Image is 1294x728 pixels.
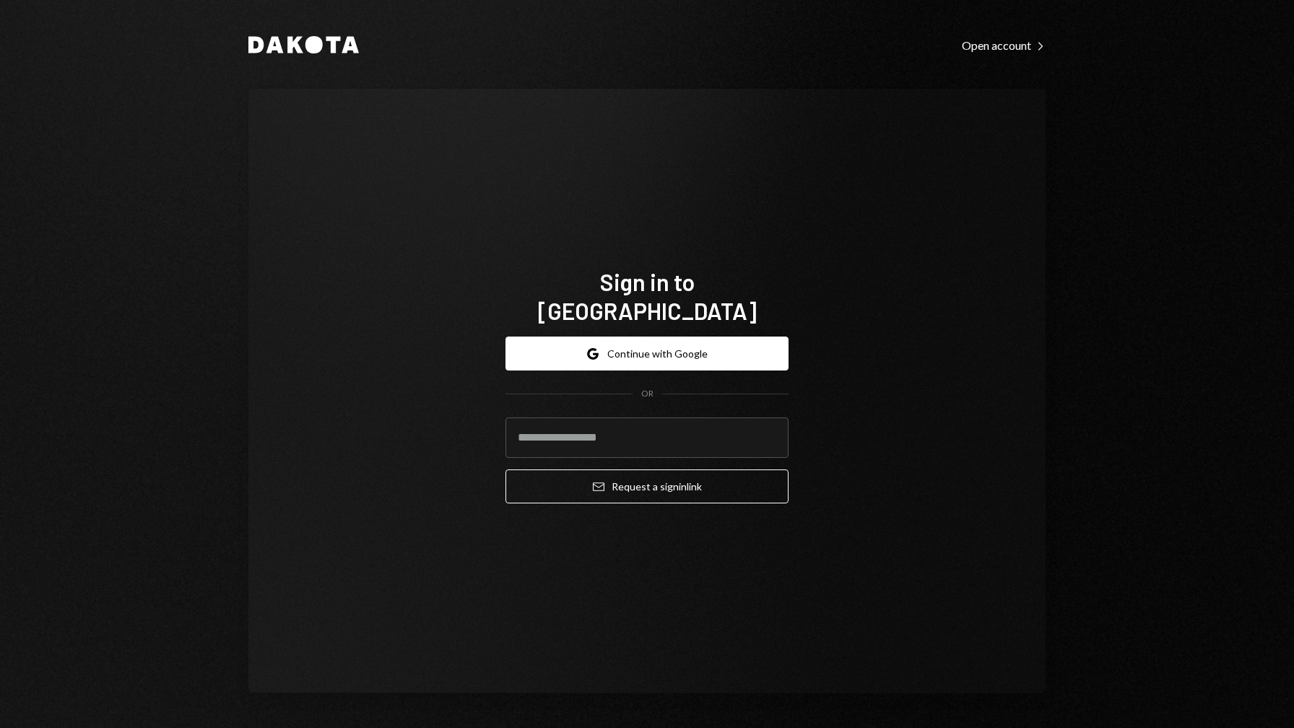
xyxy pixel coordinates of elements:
[505,267,789,325] h1: Sign in to [GEOGRAPHIC_DATA]
[962,38,1046,53] div: Open account
[962,37,1046,53] a: Open account
[505,469,789,503] button: Request a signinlink
[641,388,653,400] div: OR
[505,337,789,370] button: Continue with Google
